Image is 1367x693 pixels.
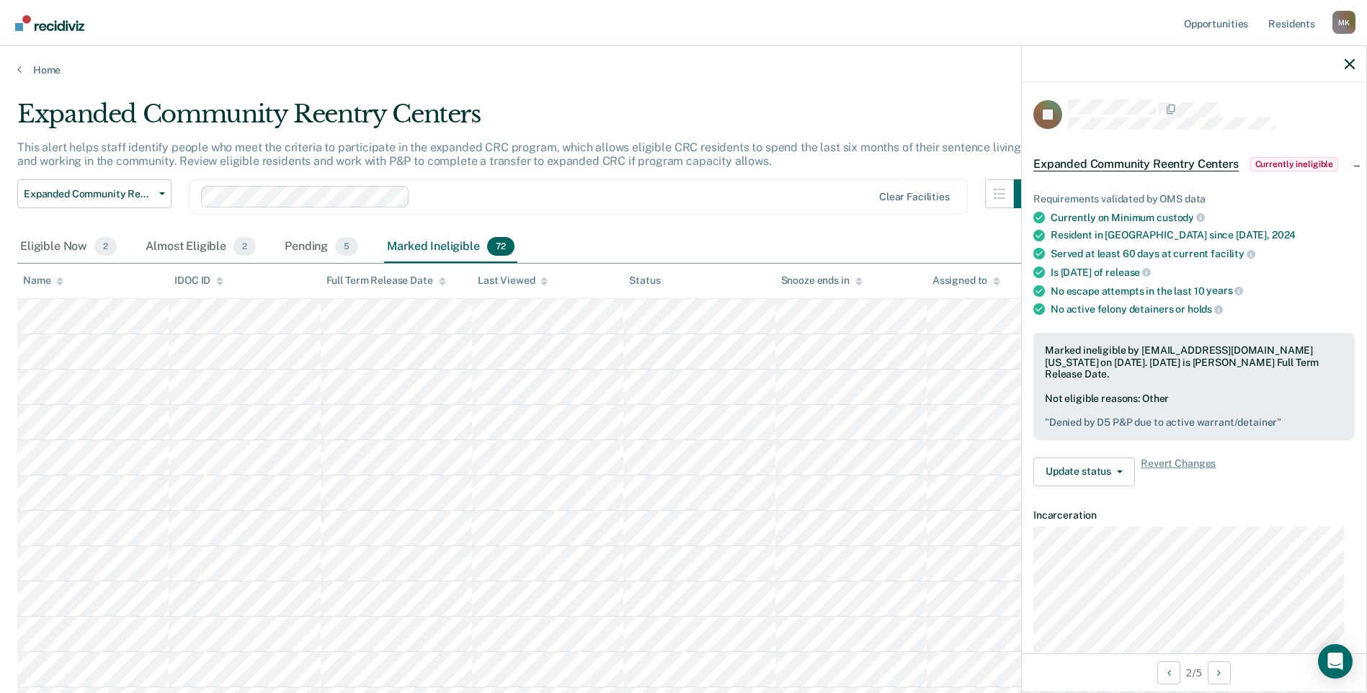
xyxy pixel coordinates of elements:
[1188,303,1223,315] span: holds
[1022,653,1366,692] div: 2 / 5
[1318,644,1353,679] div: Open Intercom Messenger
[1051,211,1355,224] div: Currently on Minimum
[282,231,361,263] div: Pending
[1332,11,1355,34] button: Profile dropdown button
[1045,393,1343,429] div: Not eligible reasons: Other
[1051,247,1355,260] div: Served at least 60 days at current
[1157,661,1180,684] button: Previous Opportunity
[478,274,548,287] div: Last Viewed
[17,140,1021,168] p: This alert helps staff identify people who meet the criteria to participate in the expanded CRC p...
[1045,344,1343,380] div: Marked ineligible by [EMAIL_ADDRESS][DOMAIN_NAME][US_STATE] on [DATE]. [DATE] is [PERSON_NAME] Fu...
[174,274,223,287] div: IDOC ID
[879,191,950,203] div: Clear facilities
[335,237,358,256] span: 5
[1033,509,1355,522] dt: Incarceration
[1272,229,1296,241] span: 2024
[1033,457,1135,486] button: Update status
[23,274,63,287] div: Name
[1211,248,1255,259] span: facility
[17,99,1043,140] div: Expanded Community Reentry Centers
[326,274,446,287] div: Full Term Release Date
[1022,141,1366,187] div: Expanded Community Reentry CentersCurrently ineligible
[1206,285,1243,296] span: years
[1051,229,1355,241] div: Resident in [GEOGRAPHIC_DATA] since [DATE],
[17,231,120,263] div: Eligible Now
[94,237,117,256] span: 2
[1157,212,1205,223] span: custody
[1141,457,1216,486] span: Revert Changes
[1051,266,1355,279] div: Is [DATE] of
[629,274,660,287] div: Status
[143,231,259,263] div: Almost Eligible
[384,231,517,263] div: Marked Ineligible
[1208,661,1231,684] button: Next Opportunity
[1105,267,1151,278] span: release
[233,237,256,256] span: 2
[1332,11,1355,34] div: M K
[1033,157,1239,171] span: Expanded Community Reentry Centers
[17,63,1350,76] a: Home
[487,237,515,256] span: 72
[1033,193,1355,205] div: Requirements validated by OMS data
[1045,416,1343,429] pre: " Denied by D5 P&P due to active warrant/detainer "
[781,274,863,287] div: Snooze ends in
[24,188,153,200] span: Expanded Community Reentry Centers
[1051,303,1355,316] div: No active felony detainers or
[1250,157,1339,171] span: Currently ineligible
[1051,285,1355,298] div: No escape attempts in the last 10
[15,15,84,31] img: Recidiviz
[932,274,1000,287] div: Assigned to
